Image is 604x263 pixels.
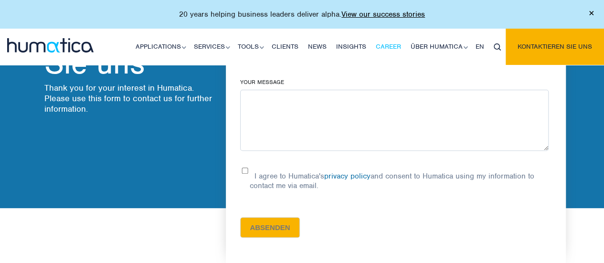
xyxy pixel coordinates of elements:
[240,78,284,86] font: your message
[308,42,327,51] font: News
[250,171,534,190] font: and consent to Humatica using my information to contact me via email.
[506,29,604,65] a: Kontaktieren Sie uns
[476,42,484,51] font: EN
[179,10,341,19] font: 20 years helping business leaders deliver alpha.
[336,42,366,51] font: Insights
[324,171,371,181] a: privacy policy
[272,42,298,51] font: clients
[411,42,463,51] font: Über Humatica
[44,83,212,114] font: Thank you for your interest in Humatica. Please use this form to contact us for further information.
[341,10,425,19] a: View our success stories
[494,43,501,51] img: search_icon
[518,42,592,51] font: Kontaktieren Sie uns
[238,42,259,51] font: Tools
[194,42,225,51] font: Services
[131,29,189,65] a: Applications
[254,171,324,181] font: I agree to Humatica's
[331,29,371,65] a: Insights
[267,29,303,65] a: clients
[240,168,250,174] input: I agree to Humatica'sprivacy policyand consent to Humatica using my information to contact me via...
[240,217,300,238] input: Absenden
[406,29,471,65] a: Über Humatica
[136,42,181,51] font: Applications
[7,38,94,53] img: logo
[303,29,331,65] a: News
[233,29,267,65] a: Tools
[471,29,489,65] a: EN
[371,29,406,65] a: career
[189,29,233,65] a: Services
[376,42,401,51] font: career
